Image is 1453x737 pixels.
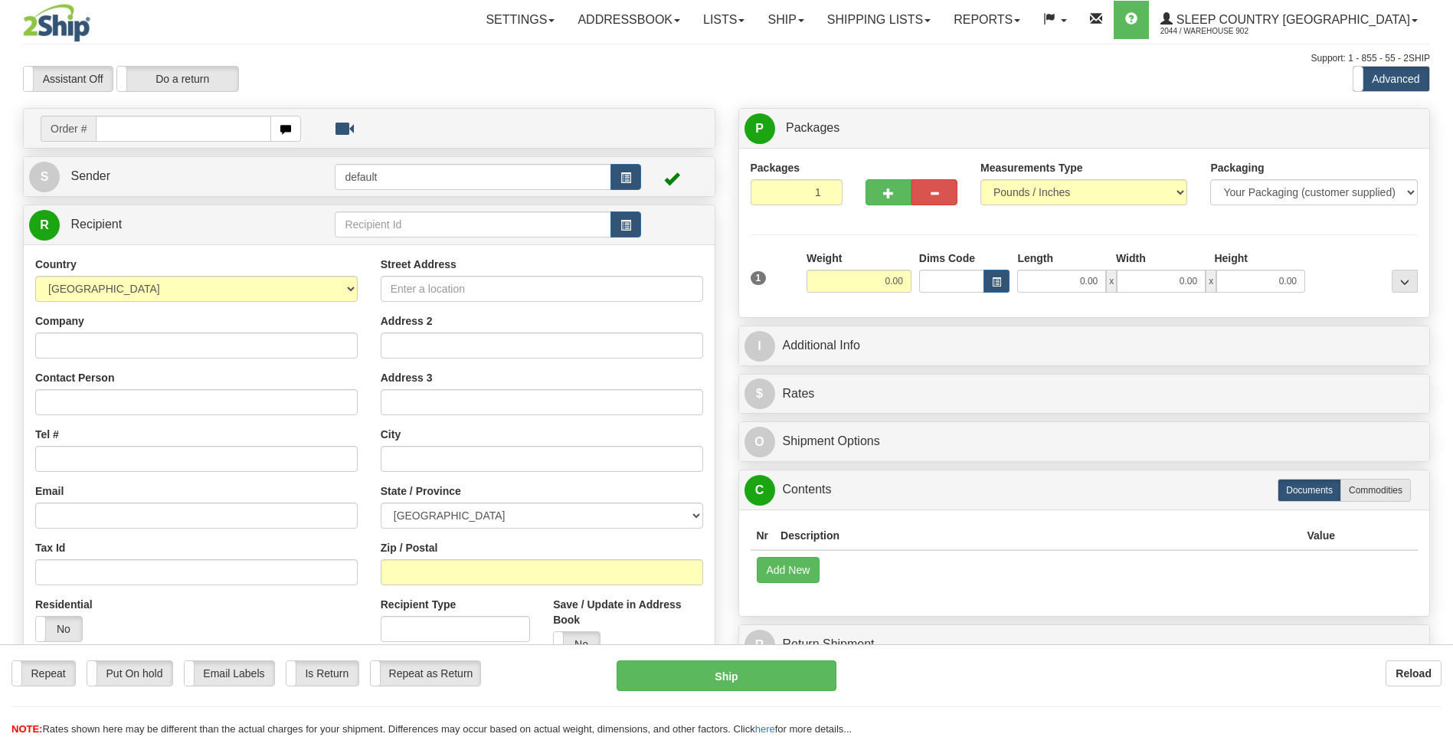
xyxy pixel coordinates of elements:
[23,52,1430,65] div: Support: 1 - 855 - 55 - 2SHIP
[1173,13,1410,26] span: Sleep Country [GEOGRAPHIC_DATA]
[744,331,775,362] span: I
[335,211,610,237] input: Recipient Id
[744,474,1425,506] a: CContents
[1340,479,1411,502] label: Commodities
[755,723,775,735] a: here
[1418,290,1451,447] iframe: chat widget
[29,161,335,192] a: S Sender
[29,210,60,241] span: R
[566,1,692,39] a: Addressbook
[381,370,433,385] label: Address 3
[1353,67,1429,91] label: Advanced
[381,540,438,555] label: Zip / Postal
[786,121,839,134] span: Packages
[553,597,702,627] label: Save / Update in Address Book
[35,257,77,272] label: Country
[286,661,358,686] label: Is Return
[371,661,480,686] label: Repeat as Return
[744,475,775,506] span: C
[23,4,90,42] img: logo2044.jpg
[474,1,566,39] a: Settings
[1210,160,1264,175] label: Packaging
[751,271,767,285] span: 1
[751,160,800,175] label: Packages
[1214,251,1248,266] label: Height
[381,276,703,302] input: Enter a location
[816,1,942,39] a: Shipping lists
[1149,1,1429,39] a: Sleep Country [GEOGRAPHIC_DATA] 2044 / Warehouse 902
[29,209,301,241] a: R Recipient
[744,113,1425,144] a: P Packages
[744,330,1425,362] a: IAdditional Info
[117,67,238,91] label: Do a return
[1301,522,1341,550] th: Value
[70,218,122,231] span: Recipient
[12,661,75,686] label: Repeat
[692,1,756,39] a: Lists
[11,723,42,735] span: NOTE:
[617,660,836,691] button: Ship
[1106,270,1117,293] span: x
[744,629,1425,660] a: RReturn Shipment
[1386,660,1442,686] button: Reload
[335,164,610,190] input: Sender Id
[35,540,65,555] label: Tax Id
[24,67,113,91] label: Assistant Off
[744,378,775,409] span: $
[87,661,172,686] label: Put On hold
[744,630,775,660] span: R
[756,1,815,39] a: Ship
[757,557,820,583] button: Add New
[381,427,401,442] label: City
[1396,667,1432,680] b: Reload
[554,632,600,657] label: No
[744,426,1425,457] a: OShipment Options
[70,169,110,182] span: Sender
[35,483,64,499] label: Email
[36,617,82,641] label: No
[185,661,274,686] label: Email Labels
[751,522,775,550] th: Nr
[744,378,1425,410] a: $Rates
[807,251,842,266] label: Weight
[381,313,433,329] label: Address 2
[919,251,975,266] label: Dims Code
[1116,251,1146,266] label: Width
[1206,270,1216,293] span: x
[35,313,84,329] label: Company
[942,1,1032,39] a: Reports
[774,522,1301,550] th: Description
[1278,479,1341,502] label: Documents
[35,427,59,442] label: Tel #
[381,597,457,612] label: Recipient Type
[381,257,457,272] label: Street Address
[1392,270,1418,293] div: ...
[29,162,60,192] span: S
[41,116,96,142] span: Order #
[1017,251,1053,266] label: Length
[1160,24,1275,39] span: 2044 / Warehouse 902
[35,597,93,612] label: Residential
[744,427,775,457] span: O
[35,370,114,385] label: Contact Person
[381,483,461,499] label: State / Province
[980,160,1083,175] label: Measurements Type
[744,113,775,144] span: P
